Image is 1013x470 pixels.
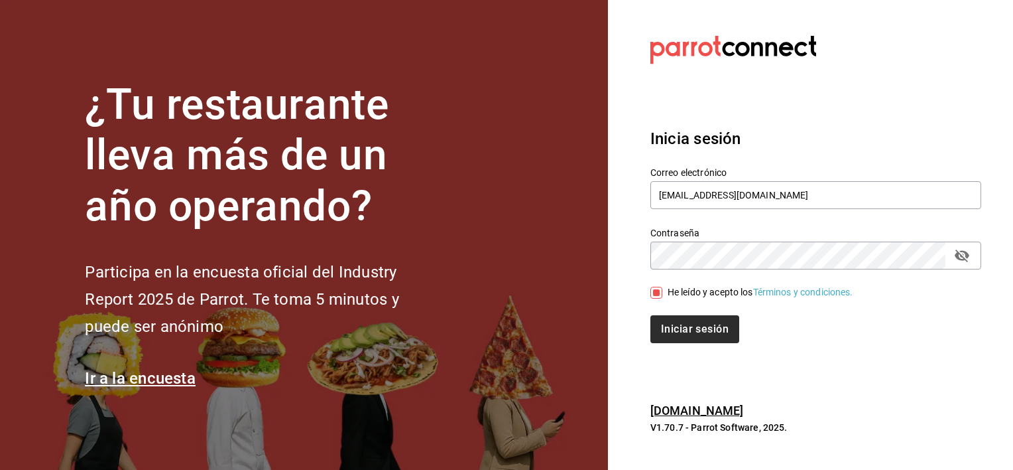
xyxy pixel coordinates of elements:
input: Ingresa tu correo electrónico [650,181,981,209]
button: passwordField [951,244,973,267]
a: Términos y condiciones. [753,287,853,297]
label: Contraseña [650,228,981,237]
a: [DOMAIN_NAME] [650,404,744,418]
label: Correo electrónico [650,167,981,177]
a: Ir a la encuesta [85,369,196,388]
p: V1.70.7 - Parrot Software, 2025. [650,421,981,434]
h2: Participa en la encuesta oficial del Industry Report 2025 de Parrot. Te toma 5 minutos y puede se... [85,259,443,340]
h3: Inicia sesión [650,127,981,151]
button: Iniciar sesión [650,315,739,343]
div: He leído y acepto los [668,285,853,299]
h1: ¿Tu restaurante lleva más de un año operando? [85,80,443,232]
